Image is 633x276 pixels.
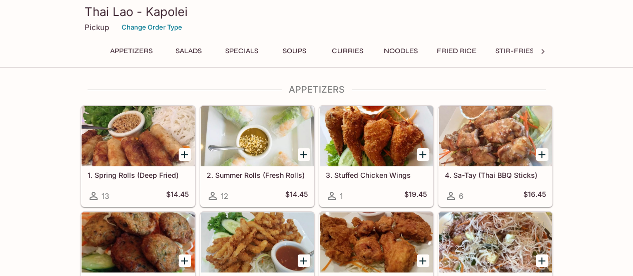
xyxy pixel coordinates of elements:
[490,44,539,58] button: Stir-Fries
[340,191,343,201] span: 1
[439,106,552,166] div: 4. Sa-Tay (Thai BBQ Sticks)
[417,148,429,161] button: Add 3. Stuffed Chicken Wings
[298,254,310,267] button: Add 6. Deep Fried Calamari
[201,212,314,272] div: 6. Deep Fried Calamari
[298,148,310,161] button: Add 2. Summer Rolls (Fresh Rolls)
[536,254,548,267] button: Add 8. Sweet Crispy Noodle (Mee-Krob)
[166,44,211,58] button: Salads
[536,148,548,161] button: Add 4. Sa-Tay (Thai BBQ Sticks)
[438,106,552,207] a: 4. Sa-Tay (Thai BBQ Sticks)6$16.45
[320,106,433,166] div: 3. Stuffed Chicken Wings
[82,212,195,272] div: 5. Pla Tod Mun (Fish Patties)
[320,212,433,272] div: 7. Deep Fried Chicken
[431,44,482,58] button: Fried Rice
[81,106,195,207] a: 1. Spring Rolls (Deep Fried)13$14.45
[200,106,314,207] a: 2. Summer Rolls (Fresh Rolls)12$14.45
[417,254,429,267] button: Add 7. Deep Fried Chicken
[523,190,546,202] h5: $16.45
[325,44,370,58] button: Curries
[319,106,433,207] a: 3. Stuffed Chicken Wings1$19.45
[207,171,308,179] h5: 2. Summer Rolls (Fresh Rolls)
[285,190,308,202] h5: $14.45
[85,4,549,20] h3: Thai Lao - Kapolei
[179,148,191,161] button: Add 1. Spring Rolls (Deep Fried)
[102,191,109,201] span: 13
[221,191,228,201] span: 12
[82,106,195,166] div: 1. Spring Rolls (Deep Fried)
[272,44,317,58] button: Soups
[85,23,109,32] p: Pickup
[378,44,423,58] button: Noodles
[445,171,546,179] h5: 4. Sa-Tay (Thai BBQ Sticks)
[88,171,189,179] h5: 1. Spring Rolls (Deep Fried)
[404,190,427,202] h5: $19.45
[166,190,189,202] h5: $14.45
[201,106,314,166] div: 2. Summer Rolls (Fresh Rolls)
[219,44,264,58] button: Specials
[81,84,553,95] h4: Appetizers
[439,212,552,272] div: 8. Sweet Crispy Noodle (Mee-Krob)
[326,171,427,179] h5: 3. Stuffed Chicken Wings
[117,20,187,35] button: Change Order Type
[179,254,191,267] button: Add 5. Pla Tod Mun (Fish Patties)
[459,191,463,201] span: 6
[105,44,158,58] button: Appetizers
